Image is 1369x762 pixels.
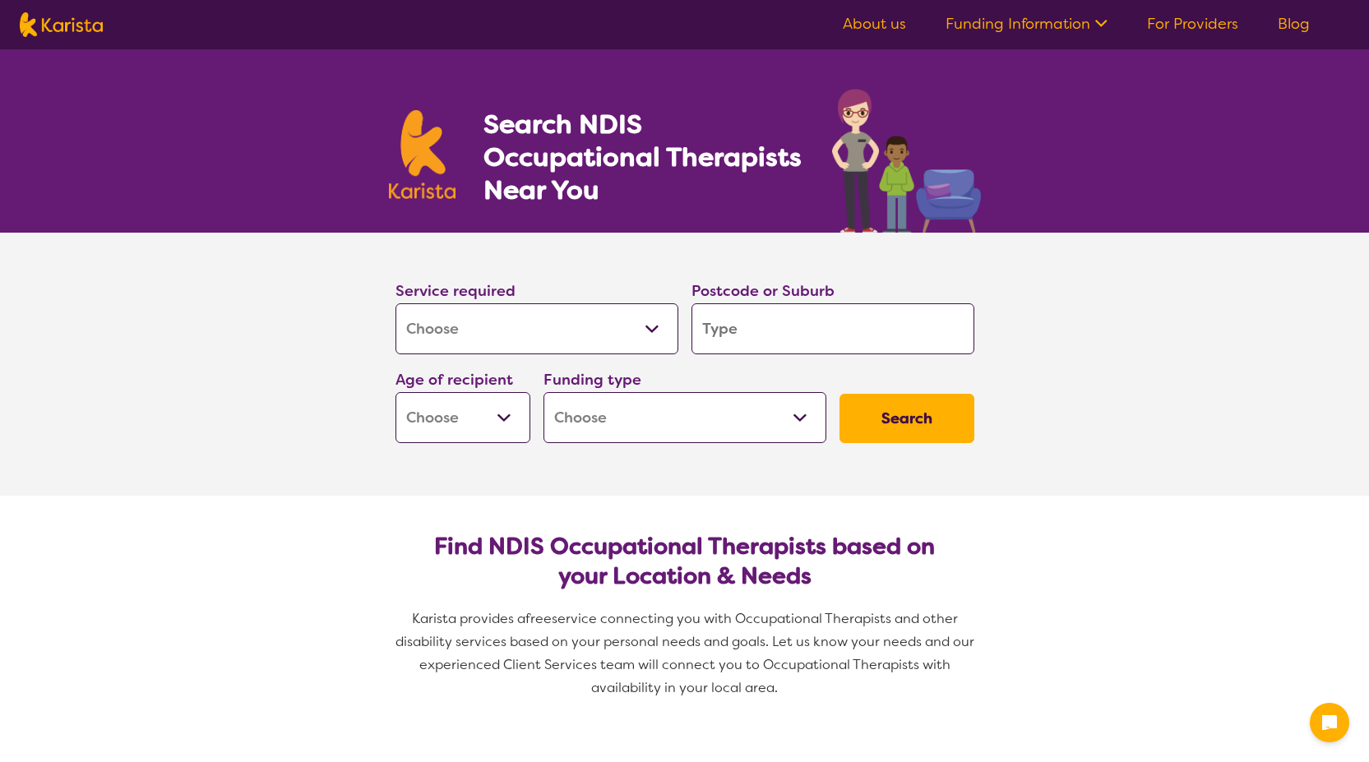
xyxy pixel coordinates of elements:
[1278,14,1310,34] a: Blog
[483,108,803,206] h1: Search NDIS Occupational Therapists Near You
[20,12,103,37] img: Karista logo
[525,610,552,627] span: free
[395,281,516,301] label: Service required
[1147,14,1238,34] a: For Providers
[839,394,974,443] button: Search
[409,532,961,591] h2: Find NDIS Occupational Therapists based on your Location & Needs
[395,370,513,390] label: Age of recipient
[691,303,974,354] input: Type
[946,14,1108,34] a: Funding Information
[832,89,981,233] img: occupational-therapy
[543,370,641,390] label: Funding type
[395,610,978,696] span: service connecting you with Occupational Therapists and other disability services based on your p...
[691,281,835,301] label: Postcode or Suburb
[412,610,525,627] span: Karista provides a
[843,14,906,34] a: About us
[389,110,456,199] img: Karista logo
